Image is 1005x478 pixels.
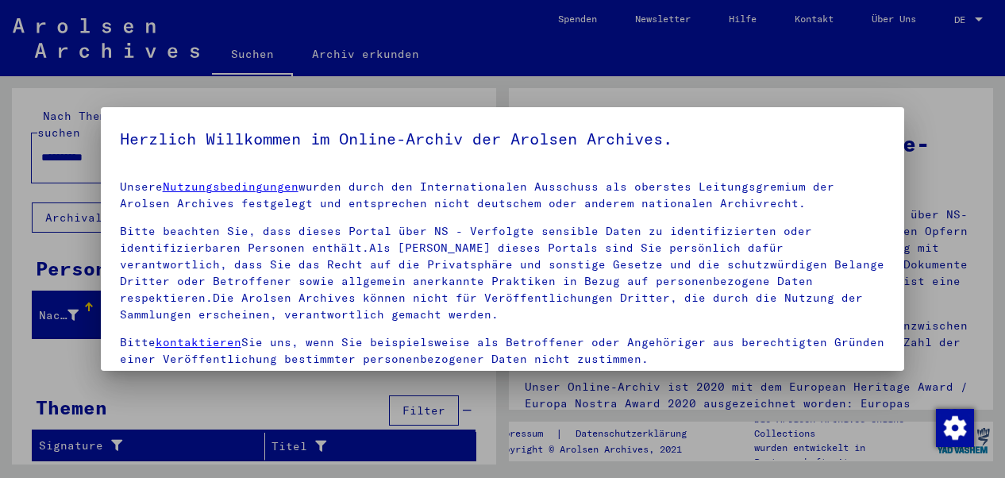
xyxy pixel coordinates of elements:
[935,408,973,446] div: Change consent
[156,335,241,349] a: kontaktieren
[163,179,298,194] a: Nutzungsbedingungen
[120,179,886,212] p: Unsere wurden durch den Internationalen Ausschuss als oberstes Leitungsgremium der Arolsen Archiv...
[936,409,974,447] img: Change consent
[120,223,886,323] p: Bitte beachten Sie, dass dieses Portal über NS - Verfolgte sensible Daten zu identifizierten oder...
[120,334,886,368] p: Bitte Sie uns, wenn Sie beispielsweise als Betroffener oder Angehöriger aus berechtigten Gründen ...
[120,126,886,152] h5: Herzlich Willkommen im Online-Archiv der Arolsen Archives.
